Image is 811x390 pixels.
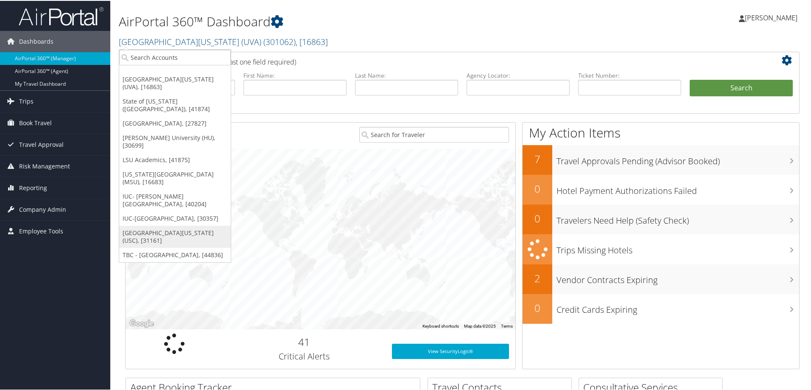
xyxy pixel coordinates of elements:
[557,180,799,196] h3: Hotel Payment Authorizations Failed
[422,323,459,328] button: Keyboard shortcuts
[19,177,47,198] span: Reporting
[263,35,296,47] span: ( 301062 )
[119,93,231,115] a: State of [US_STATE] ([GEOGRAPHIC_DATA]), [41874]
[19,220,63,241] span: Employee Tools
[464,323,496,328] span: Map data ©2025
[523,300,552,314] h2: 0
[19,6,103,25] img: airportal-logo.png
[19,133,64,154] span: Travel Approval
[19,112,52,133] span: Book Travel
[578,70,681,79] label: Ticket Number:
[557,239,799,255] h3: Trips Missing Hotels
[523,181,552,195] h2: 0
[215,56,296,66] span: (at least one field required)
[523,174,799,204] a: 0Hotel Payment Authorizations Failed
[19,30,53,51] span: Dashboards
[690,79,793,96] button: Search
[128,317,156,328] a: Open this area in Google Maps (opens a new window)
[523,204,799,233] a: 0Travelers Need Help (Safety Check)
[557,210,799,226] h3: Travelers Need Help (Safety Check)
[119,152,231,166] a: LSU Academics, [41875]
[523,144,799,174] a: 7Travel Approvals Pending (Advisor Booked)
[557,299,799,315] h3: Credit Cards Expiring
[745,12,797,22] span: [PERSON_NAME]
[19,155,70,176] span: Risk Management
[119,12,577,30] h1: AirPortal 360™ Dashboard
[119,49,231,65] input: Search Accounts
[523,151,552,166] h2: 7
[523,264,799,293] a: 2Vendor Contracts Expiring
[523,233,799,264] a: Trips Missing Hotels
[355,70,458,79] label: Last Name:
[119,188,231,210] a: IUC- [PERSON_NAME][GEOGRAPHIC_DATA], [40204]
[523,293,799,323] a: 0Credit Cards Expiring
[523,210,552,225] h2: 0
[523,123,799,141] h1: My Action Items
[229,334,379,348] h2: 41
[128,317,156,328] img: Google
[119,35,328,47] a: [GEOGRAPHIC_DATA][US_STATE] (UVA)
[359,126,509,142] input: Search for Traveler
[229,350,379,362] h3: Critical Alerts
[523,270,552,285] h2: 2
[119,115,231,130] a: [GEOGRAPHIC_DATA], [27827]
[243,70,347,79] label: First Name:
[119,225,231,247] a: [GEOGRAPHIC_DATA][US_STATE] (USC), [31161]
[557,269,799,285] h3: Vendor Contracts Expiring
[119,166,231,188] a: [US_STATE][GEOGRAPHIC_DATA] (MSU), [16683]
[119,71,231,93] a: [GEOGRAPHIC_DATA][US_STATE] (UVA), [16863]
[739,4,806,30] a: [PERSON_NAME]
[132,53,737,67] h2: Airtinerary Lookup
[557,150,799,166] h3: Travel Approvals Pending (Advisor Booked)
[119,247,231,261] a: TBC - [GEOGRAPHIC_DATA], [44836]
[19,90,34,111] span: Trips
[296,35,328,47] span: , [ 16863 ]
[467,70,570,79] label: Agency Locator:
[119,210,231,225] a: IUC-[GEOGRAPHIC_DATA], [30357]
[19,198,66,219] span: Company Admin
[501,323,513,328] a: Terms (opens in new tab)
[392,343,509,358] a: View SecurityLogic®
[119,130,231,152] a: [PERSON_NAME] University (HU), [30699]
